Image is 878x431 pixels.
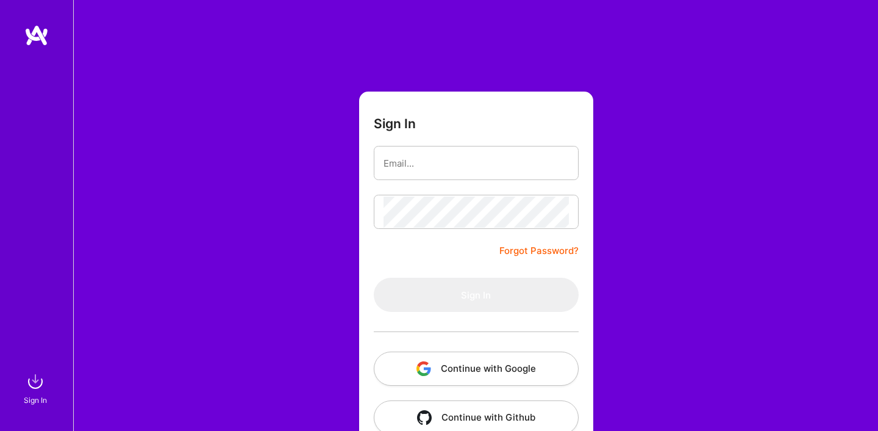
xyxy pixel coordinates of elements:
img: icon [417,410,432,425]
img: sign in [23,369,48,394]
button: Sign In [374,278,579,312]
a: sign inSign In [26,369,48,407]
div: Sign In [24,394,47,407]
img: icon [416,361,431,376]
img: logo [24,24,49,46]
button: Continue with Google [374,352,579,386]
input: Email... [384,148,569,179]
a: Forgot Password? [499,244,579,258]
h3: Sign In [374,116,416,131]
